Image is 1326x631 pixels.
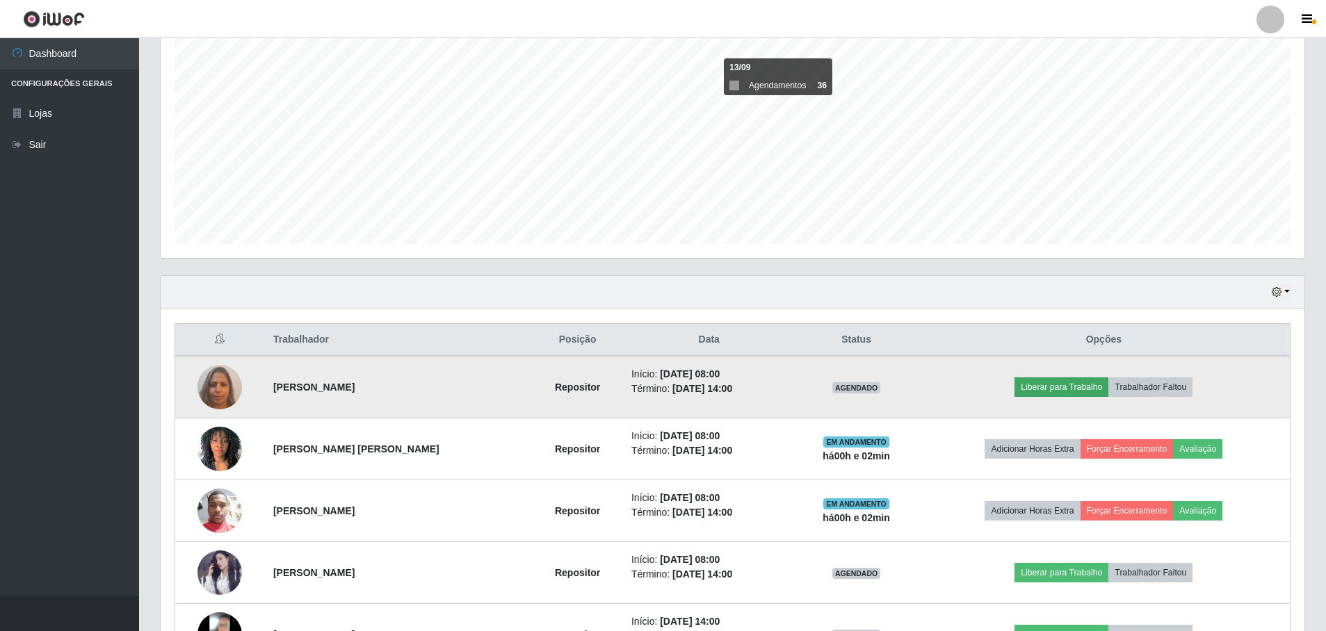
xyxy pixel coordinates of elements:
[1173,439,1222,459] button: Avaliação
[273,443,439,454] strong: [PERSON_NAME] [PERSON_NAME]
[555,567,600,578] strong: Repositor
[1108,377,1192,397] button: Trabalhador Faltou
[631,505,786,520] li: Término:
[197,419,242,478] img: 1748449029171.jpeg
[631,443,786,458] li: Término:
[795,324,917,357] th: Status
[532,324,623,357] th: Posição
[832,568,881,579] span: AGENDADO
[631,552,786,567] li: Início:
[273,505,355,516] strong: [PERSON_NAME]
[631,614,786,629] li: Início:
[823,498,889,509] span: EM ANDAMENTO
[631,367,786,382] li: Início:
[672,383,732,394] time: [DATE] 14:00
[660,368,720,379] time: [DATE] 08:00
[631,429,786,443] li: Início:
[197,481,242,541] img: 1754944284584.jpeg
[672,568,732,580] time: [DATE] 14:00
[660,554,720,565] time: [DATE] 08:00
[1014,377,1108,397] button: Liberar para Trabalho
[823,436,889,448] span: EM ANDAMENTO
[1014,563,1108,582] button: Liberar para Trabalho
[823,450,890,461] strong: há 00 h e 02 min
[985,439,1080,459] button: Adicionar Horas Extra
[631,491,786,505] li: Início:
[197,550,242,595] img: 1757034953897.jpeg
[1081,501,1174,521] button: Forçar Encerramento
[555,443,600,454] strong: Repositor
[197,357,242,416] img: 1747253938286.jpeg
[555,505,600,516] strong: Repositor
[660,430,720,441] time: [DATE] 08:00
[273,382,355,393] strong: [PERSON_NAME]
[660,616,720,627] time: [DATE] 14:00
[23,10,85,28] img: CoreUI Logo
[623,324,795,357] th: Data
[555,382,600,393] strong: Repositor
[672,507,732,518] time: [DATE] 14:00
[672,445,732,456] time: [DATE] 14:00
[265,324,532,357] th: Trabalhador
[823,512,890,523] strong: há 00 h e 02 min
[1081,439,1174,459] button: Forçar Encerramento
[273,567,355,578] strong: [PERSON_NAME]
[918,324,1291,357] th: Opções
[832,382,881,393] span: AGENDADO
[985,501,1080,521] button: Adicionar Horas Extra
[631,567,786,582] li: Término:
[631,382,786,396] li: Término:
[1108,563,1192,582] button: Trabalhador Faltou
[1173,501,1222,521] button: Avaliação
[660,492,720,503] time: [DATE] 08:00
